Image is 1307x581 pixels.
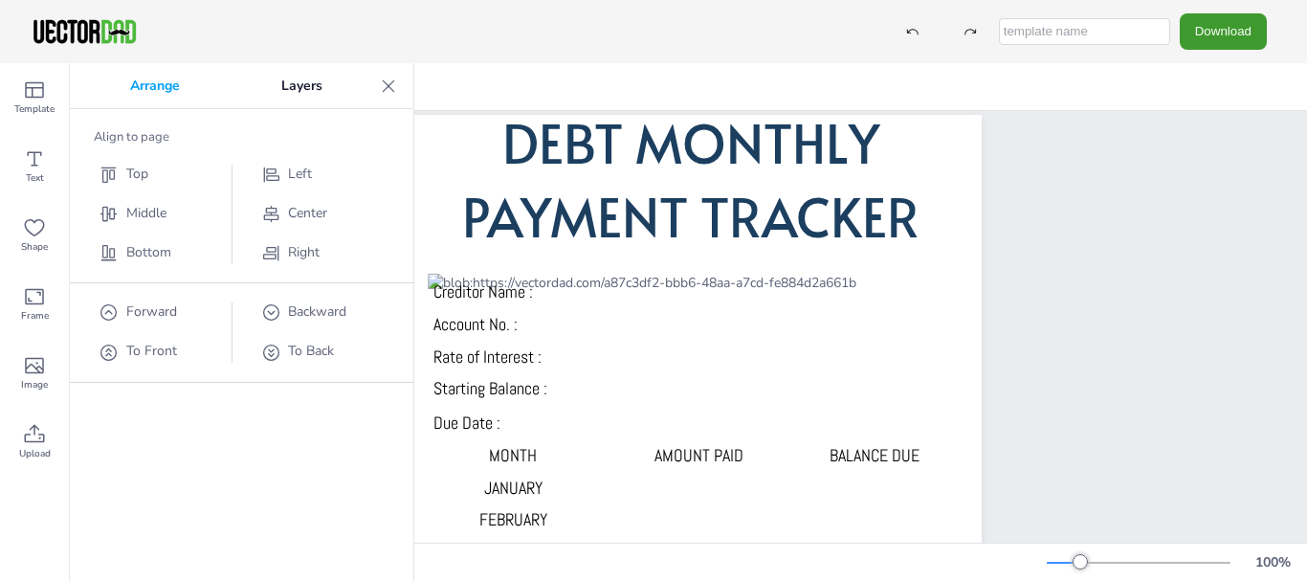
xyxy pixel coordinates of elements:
div: 100 % [1250,553,1296,571]
div: Align to page [94,128,389,145]
span: Image [21,377,48,392]
span: BALANCE DUE [830,444,919,466]
span: Bottom [126,243,171,261]
span: MONTH [489,444,537,466]
span: DEBT MONTHLY PAYMENT TRACKER [462,105,919,252]
span: Backward [288,302,346,321]
span: Right [288,243,320,261]
span: AMOUNT PAID [654,444,743,466]
span: Shape [21,239,48,255]
span: Due Date : [433,412,500,434]
span: To Front [126,342,177,360]
span: MARCH [491,542,537,564]
p: Layers [231,63,373,109]
span: Center [288,204,327,222]
img: VectorDad-1.png [31,17,139,46]
span: Starting Balance : [433,377,547,399]
button: Download [1180,13,1267,49]
span: Creditor Name : [433,280,533,302]
span: Frame [21,308,49,324]
span: Left [288,165,312,183]
span: Template [14,101,55,117]
span: Top [126,165,148,183]
span: Rate of Interest : [433,346,542,368]
span: FEBRUARY [479,508,547,530]
span: Account No. : [433,313,518,335]
span: Text [26,170,44,186]
span: Middle [126,204,166,222]
span: To Back [288,342,334,360]
p: Arrange [79,63,231,109]
span: JANUARY [484,477,543,499]
input: template name [999,18,1170,45]
span: Upload [19,446,51,461]
span: Forward [126,302,177,321]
